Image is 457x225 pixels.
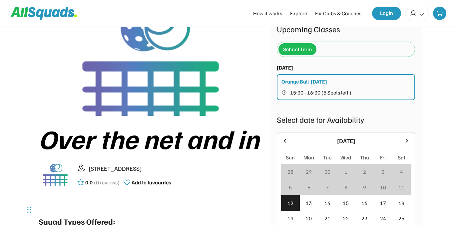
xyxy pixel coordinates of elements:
div: 7 [326,183,329,191]
div: [DATE] [292,136,399,145]
div: 14 [324,199,330,207]
div: 4 [400,168,403,176]
div: 2 [363,168,366,176]
div: Sat [398,153,405,161]
div: 6 [307,183,310,191]
div: 13 [306,199,312,207]
div: School Term [283,45,312,53]
div: 1 [344,168,347,176]
div: 23 [361,214,367,222]
div: 19 [287,214,293,222]
div: 17 [380,199,386,207]
img: 1000005499.png [39,158,72,192]
div: 5 [289,183,292,191]
div: 11 [398,183,404,191]
div: [DATE] [277,64,293,72]
div: Tue [323,153,331,161]
div: 16 [361,199,367,207]
div: Mon [303,153,314,161]
div: 10 [380,183,386,191]
div: Select date for Availability [277,113,415,125]
div: 20 [306,214,312,222]
div: Over the net and in [39,124,263,153]
div: (0 reviews) [94,178,120,186]
div: 15 [343,199,349,207]
div: 9 [363,183,366,191]
img: 1000005499.png [60,16,243,116]
div: 25 [398,214,404,222]
div: 24 [380,214,386,222]
div: 0.0 [85,178,93,186]
div: 3 [381,168,384,176]
div: 22 [343,214,349,222]
div: 12 [287,199,293,207]
div: Upcoming Classes [277,23,415,35]
div: [STREET_ADDRESS] [89,164,263,173]
span: 15:30 - 16:30 (5 Spots left ) [290,90,351,95]
div: Wed [340,153,351,161]
div: Explore [290,9,307,17]
div: 21 [324,214,330,222]
div: Fri [380,153,386,161]
button: Login [372,7,401,20]
div: 8 [344,183,347,191]
div: How it works [253,9,282,17]
div: 18 [398,199,404,207]
div: Sun [286,153,295,161]
div: 29 [306,168,312,176]
div: For Clubs & Coaches [315,9,361,17]
div: Thu [360,153,369,161]
div: 30 [324,168,330,176]
div: Orange Ball [DATE] [281,78,327,86]
div: 28 [287,168,293,176]
div: Add to favourites [132,178,171,186]
button: 15:30 - 16:30 (5 Spots left ) [281,88,411,97]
